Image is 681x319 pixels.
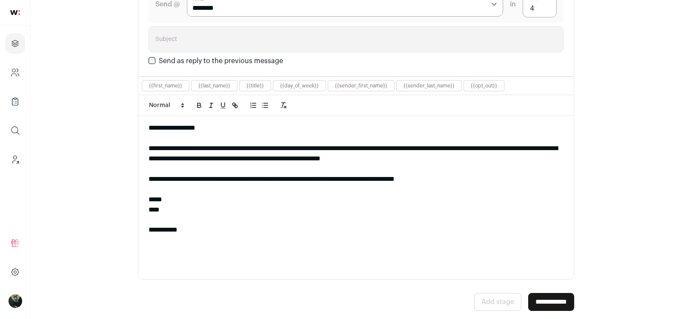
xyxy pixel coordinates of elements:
img: 12031951-medium_jpg [9,294,22,308]
button: {{last_name}} [198,82,230,89]
a: Company Lists [5,91,25,112]
button: Open dropdown [9,294,22,308]
img: wellfound-shorthand-0d5821cbd27db2630d0214b213865d53afaa358527fdda9d0ea32b1df1b89c2c.svg [10,10,20,15]
button: {{sender_first_name}} [335,82,387,89]
a: Leads (Backoffice) [5,149,25,170]
button: {{first_name}} [149,82,182,89]
label: Send as reply to the previous message [159,58,283,64]
button: {{sender_last_name}} [403,82,455,89]
button: {{day_of_week}} [280,82,319,89]
input: Subject [149,26,564,52]
a: Projects [5,33,25,54]
button: {{opt_out}} [471,82,497,89]
a: Company and ATS Settings [5,62,25,83]
button: {{title}} [246,82,264,89]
